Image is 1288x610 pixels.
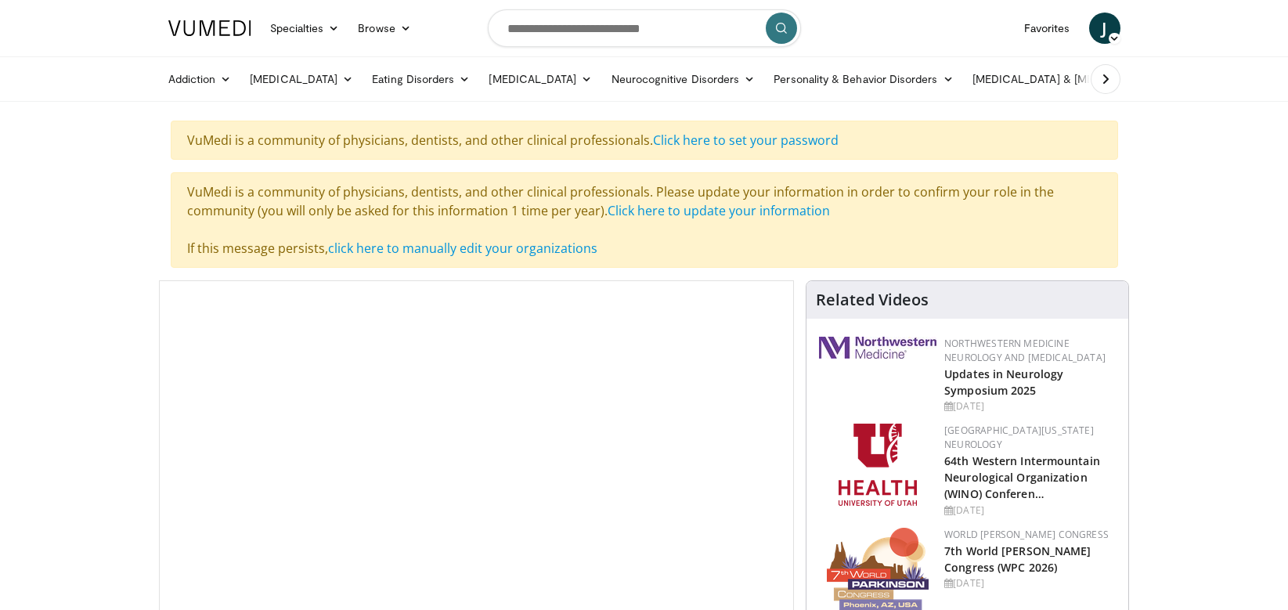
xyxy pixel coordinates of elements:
[602,63,765,95] a: Neurocognitive Disorders
[816,291,929,309] h4: Related Videos
[653,132,839,149] a: Click here to set your password
[944,399,1116,413] div: [DATE]
[328,240,597,257] a: click here to manually edit your organizations
[839,424,917,506] img: f6362829-b0a3-407d-a044-59546adfd345.png.150x105_q85_autocrop_double_scale_upscale_version-0.2.png
[819,337,936,359] img: 2a462fb6-9365-492a-ac79-3166a6f924d8.png.150x105_q85_autocrop_double_scale_upscale_version-0.2.jpg
[159,63,241,95] a: Addiction
[479,63,601,95] a: [MEDICAL_DATA]
[1015,13,1080,44] a: Favorites
[944,576,1116,590] div: [DATE]
[764,63,962,95] a: Personality & Behavior Disorders
[944,453,1100,501] a: 64th Western Intermountain Neurological Organization (WINO) Conferen…
[1089,13,1120,44] a: J
[348,13,420,44] a: Browse
[944,424,1094,451] a: [GEOGRAPHIC_DATA][US_STATE] Neurology
[171,121,1118,160] div: VuMedi is a community of physicians, dentists, and other clinical professionals.
[488,9,801,47] input: Search topics, interventions
[827,528,929,610] img: 16fe1da8-a9a0-4f15-bd45-1dd1acf19c34.png.150x105_q85_autocrop_double_scale_upscale_version-0.2.png
[363,63,479,95] a: Eating Disorders
[944,528,1109,541] a: World [PERSON_NAME] Congress
[608,202,830,219] a: Click here to update your information
[944,504,1116,518] div: [DATE]
[944,543,1091,575] a: 7th World [PERSON_NAME] Congress (WPC 2026)
[240,63,363,95] a: [MEDICAL_DATA]
[944,337,1106,364] a: Northwestern Medicine Neurology and [MEDICAL_DATA]
[171,172,1118,268] div: VuMedi is a community of physicians, dentists, and other clinical professionals. Please update yo...
[963,63,1187,95] a: [MEDICAL_DATA] & [MEDICAL_DATA]
[261,13,349,44] a: Specialties
[944,366,1063,398] a: Updates in Neurology Symposium 2025
[168,20,251,36] img: VuMedi Logo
